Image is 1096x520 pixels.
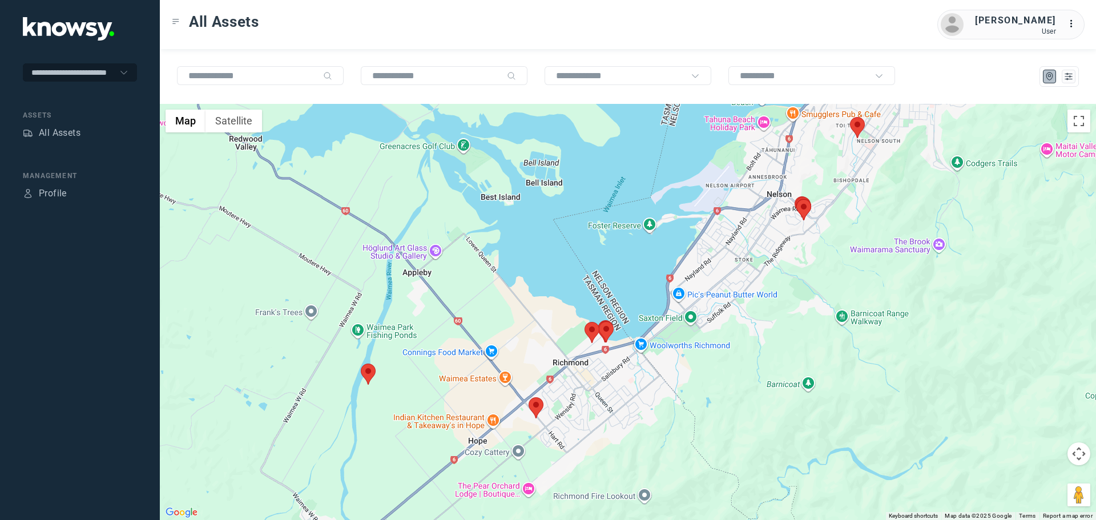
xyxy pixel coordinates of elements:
[1019,513,1036,519] a: Terms
[945,513,1012,519] span: Map data ©2025 Google
[172,18,180,26] div: Toggle Menu
[23,126,80,140] a: AssetsAll Assets
[166,110,205,132] button: Show street map
[39,187,67,200] div: Profile
[1067,110,1090,132] button: Toggle fullscreen view
[163,505,200,520] a: Open this area in Google Maps (opens a new window)
[163,505,200,520] img: Google
[23,17,114,41] img: Application Logo
[189,11,259,32] span: All Assets
[1067,17,1081,33] div: :
[23,187,67,200] a: ProfileProfile
[975,14,1056,27] div: [PERSON_NAME]
[975,27,1056,35] div: User
[889,512,938,520] button: Keyboard shortcuts
[507,71,516,80] div: Search
[39,126,80,140] div: All Assets
[1063,71,1074,82] div: List
[23,128,33,138] div: Assets
[941,13,964,36] img: avatar.png
[1045,71,1055,82] div: Map
[1068,19,1079,28] tspan: ...
[23,110,137,120] div: Assets
[1067,17,1081,31] div: :
[1067,483,1090,506] button: Drag Pegman onto the map to open Street View
[23,188,33,199] div: Profile
[205,110,262,132] button: Show satellite imagery
[323,71,332,80] div: Search
[1043,513,1093,519] a: Report a map error
[23,171,137,181] div: Management
[1067,442,1090,465] button: Map camera controls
